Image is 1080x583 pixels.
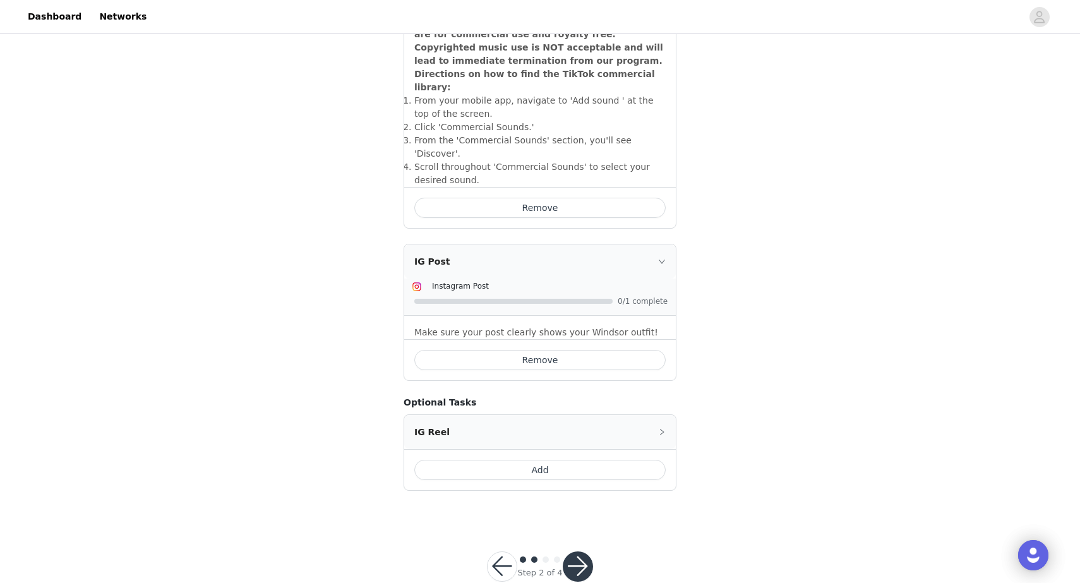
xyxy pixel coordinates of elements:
[414,94,666,121] li: ​From your mobile app, navigate to 'Add sound ' at the top of the screen.
[618,298,668,305] span: 0/1 complete
[414,326,666,339] p: Make sure your post clearly shows your Windsor outfit!
[414,460,666,480] button: Add
[412,282,422,292] img: Instagram Icon
[414,134,666,160] li: ​From the 'Commercial Sounds' section, you'll see 'Discover'.
[92,3,154,31] a: Networks
[1018,540,1048,570] div: Open Intercom Messenger
[404,244,676,279] div: icon: rightIG Post
[20,3,89,31] a: Dashboard
[404,396,676,409] h4: Optional Tasks
[432,282,489,291] span: Instagram Post
[1033,7,1045,27] div: avatar
[404,415,676,449] div: icon: rightIG Reel
[658,258,666,265] i: icon: right
[414,160,666,187] li: ​Scroll throughout 'Commercial Sounds' to select your desired sound.
[517,567,562,579] div: Step 2 of 4
[658,428,666,436] i: icon: right
[414,198,666,218] button: Remove
[414,350,666,370] button: Remove
[414,121,666,134] li: ​Click 'Commercial Sounds.'
[414,16,663,92] strong: Content that uses music must use sounds that are for commercial use and royalty free. Copyrighted...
